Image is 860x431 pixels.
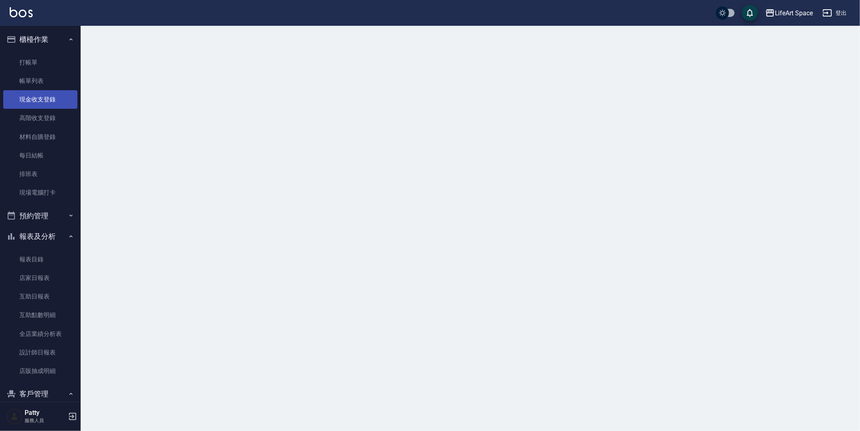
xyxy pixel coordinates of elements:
a: 現場電腦打卡 [3,183,77,202]
a: 高階收支登錄 [3,109,77,127]
div: LifeArt Space [775,8,813,18]
a: 材料自購登錄 [3,128,77,146]
button: 預約管理 [3,205,77,226]
a: 每日結帳 [3,146,77,165]
h5: Patty [25,409,66,417]
button: 登出 [819,6,850,21]
a: 打帳單 [3,53,77,72]
a: 排班表 [3,165,77,183]
a: 店家日報表 [3,269,77,287]
img: Logo [10,7,33,17]
p: 服務人員 [25,417,66,424]
a: 現金收支登錄 [3,90,77,109]
button: LifeArt Space [762,5,816,21]
button: 櫃檯作業 [3,29,77,50]
a: 設計師日報表 [3,343,77,362]
a: 報表目錄 [3,250,77,269]
a: 互助點數明細 [3,306,77,324]
a: 店販抽成明細 [3,362,77,380]
button: save [742,5,758,21]
a: 帳單列表 [3,72,77,90]
a: 互助日報表 [3,287,77,306]
button: 報表及分析 [3,226,77,247]
img: Person [6,408,23,425]
button: 客戶管理 [3,383,77,404]
a: 全店業績分析表 [3,325,77,343]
